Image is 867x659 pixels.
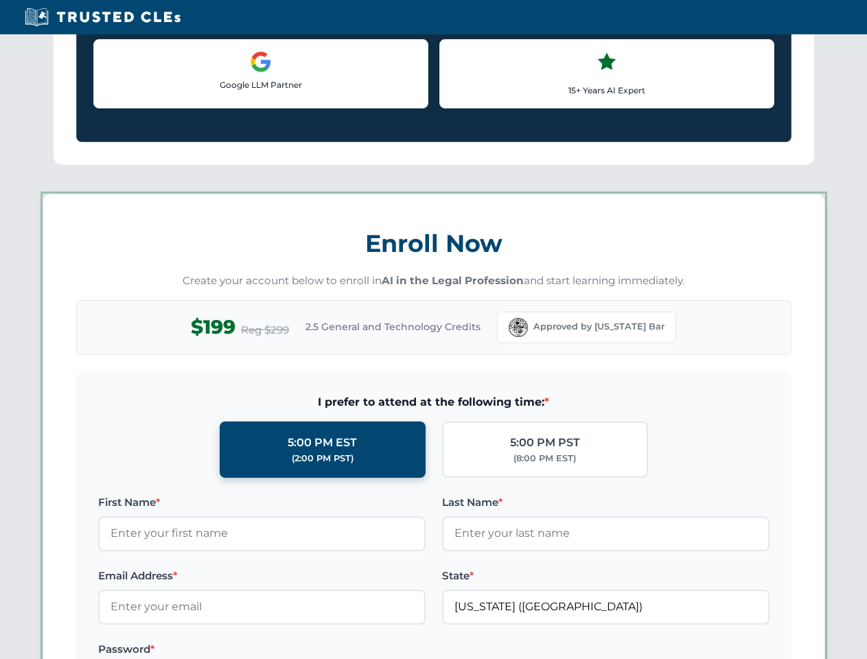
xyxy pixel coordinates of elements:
label: Password [98,641,426,658]
label: Last Name [442,494,770,511]
img: Google [250,51,272,73]
span: I prefer to attend at the following time: [98,393,770,411]
label: State [442,568,770,584]
p: 15+ Years AI Expert [451,84,763,97]
div: (8:00 PM EST) [513,452,576,465]
label: Email Address [98,568,426,584]
span: Reg $299 [241,322,289,338]
input: Enter your last name [442,516,770,551]
img: Trusted CLEs [21,7,185,27]
input: Florida (FL) [442,590,770,624]
span: 2.5 General and Technology Credits [305,319,481,334]
p: Create your account below to enroll in and start learning immediately. [76,273,791,289]
input: Enter your first name [98,516,426,551]
h3: Enroll Now [76,222,791,265]
label: First Name [98,494,426,511]
div: 5:00 PM PST [510,434,580,452]
input: Enter your email [98,590,426,624]
img: Florida Bar [509,318,528,337]
span: Approved by [US_STATE] Bar [533,320,664,334]
div: (2:00 PM PST) [292,452,354,465]
p: Google LLM Partner [105,78,417,91]
div: 5:00 PM EST [288,434,357,452]
strong: AI in the Legal Profession [382,274,524,287]
span: $199 [191,312,235,343]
